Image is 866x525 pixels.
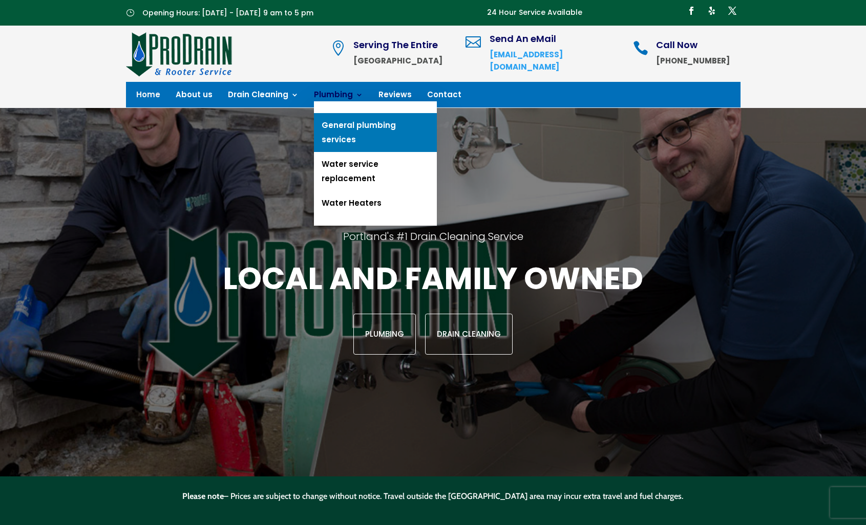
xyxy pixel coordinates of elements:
a: Home [136,91,160,102]
a: Follow on Yelp [704,3,720,19]
a: Plumbing [353,314,416,355]
span: Serving The Entire [353,38,438,51]
span: } [126,9,134,16]
strong: Please note [182,491,224,501]
div: Local and family owned [113,258,753,355]
h2: Portland's #1 Drain Cleaning Service [113,230,753,258]
a: Follow on Facebook [683,3,700,19]
p: 24 Hour Service Available [487,7,582,19]
a: About us [176,91,213,102]
a: Follow on X [724,3,741,19]
a: Plumbing [314,91,363,102]
a: [EMAIL_ADDRESS][DOMAIN_NAME] [490,49,563,72]
a: Water service replacement [314,152,437,191]
a: Reviews [378,91,412,102]
a: Contact [427,91,461,102]
p: – Prices are subject to change without notice. Travel outside the [GEOGRAPHIC_DATA] area may incu... [44,490,823,502]
strong: [PHONE_NUMBER] [656,55,730,66]
span:  [466,34,481,50]
strong: [GEOGRAPHIC_DATA] [353,55,442,66]
a: General plumbing services [314,113,437,152]
a: Water Heaters [314,191,437,215]
span: Send An eMail [490,32,556,45]
span: Call Now [656,38,698,51]
span:  [330,40,346,56]
span: Opening Hours: [DATE] - [DATE] 9 am to 5 pm [142,8,313,18]
a: Drain Cleaning [425,314,513,355]
span:  [633,40,648,56]
img: site-logo-100h [126,31,233,77]
a: Drain Cleaning [228,91,299,102]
